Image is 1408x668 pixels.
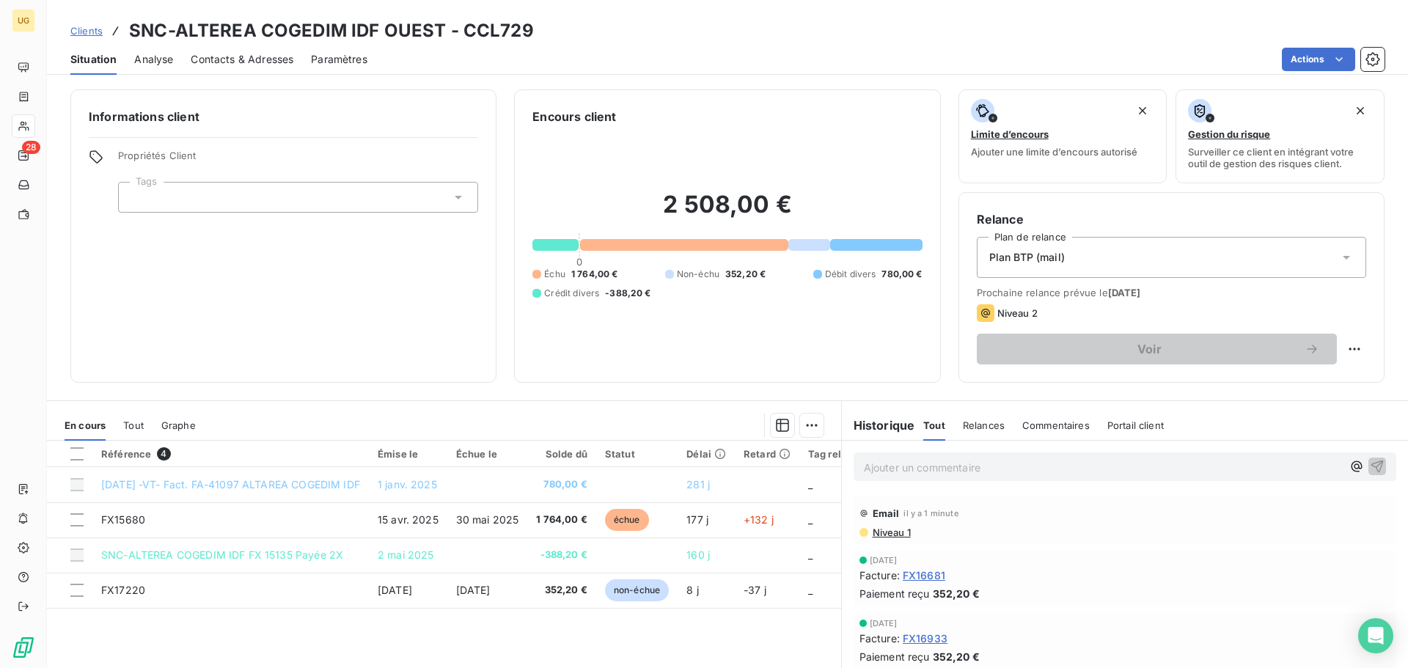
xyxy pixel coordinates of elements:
span: FX17220 [101,584,145,596]
div: Référence [101,447,360,460]
span: 30 mai 2025 [456,513,519,526]
span: Débit divers [825,268,876,281]
h6: Encours client [532,108,616,125]
span: Propriétés Client [118,150,478,170]
span: 15 avr. 2025 [378,513,439,526]
span: Gestion du risque [1188,128,1270,140]
span: Clients [70,25,103,37]
h6: Relance [977,210,1366,228]
span: Graphe [161,419,196,431]
span: [DATE] [378,584,412,596]
span: 780,00 € [536,477,587,492]
span: Email [873,507,900,519]
span: _ [808,584,813,596]
span: Facture : [859,568,900,583]
span: Niveau 1 [871,526,911,538]
span: Échu [544,268,565,281]
span: Facture : [859,631,900,646]
span: 281 j [686,478,710,491]
span: 0 [576,256,582,268]
div: Émise le [378,448,439,460]
span: 1 764,00 € [536,513,587,527]
span: Commentaires [1022,419,1090,431]
button: Actions [1282,48,1355,71]
span: Contacts & Adresses [191,52,293,67]
span: Prochaine relance prévue le [977,287,1366,298]
span: 8 j [686,584,698,596]
span: 2 mai 2025 [378,548,434,561]
span: SNC-ALTEREA COGEDIM IDF FX 15135 Payée 2X [101,548,343,561]
span: Tout [123,419,144,431]
button: Gestion du risqueSurveiller ce client en intégrant votre outil de gestion des risques client. [1176,89,1385,183]
span: -388,20 € [536,548,587,562]
span: Paiement reçu [859,586,930,601]
span: Limite d’encours [971,128,1049,140]
h6: Informations client [89,108,478,125]
button: Voir [977,334,1337,364]
span: [DATE] -VT- Fact. FA-41097 ALTAREA COGEDIM IDF [101,478,360,491]
span: +132 j [744,513,774,526]
span: FX16933 [903,631,947,646]
span: il y a 1 minute [903,509,958,518]
h2: 2 508,00 € [532,190,922,234]
span: échue [605,509,649,531]
div: Solde dû [536,448,587,460]
span: Relances [963,419,1005,431]
span: 177 j [686,513,708,526]
span: Tout [923,419,945,431]
span: FX15680 [101,513,145,526]
span: Surveiller ce client en intégrant votre outil de gestion des risques client. [1188,146,1372,169]
span: _ [808,548,813,561]
input: Ajouter une valeur [131,191,142,204]
span: _ [808,513,813,526]
h3: SNC-ALTEREA COGEDIM IDF OUEST - CCL729 [129,18,534,44]
span: Paramètres [311,52,367,67]
span: [DATE] [456,584,491,596]
img: Logo LeanPay [12,636,35,659]
button: Limite d’encoursAjouter une limite d’encours autorisé [958,89,1167,183]
div: Statut [605,448,669,460]
a: Clients [70,23,103,38]
span: Niveau 2 [997,307,1038,319]
span: Portail client [1107,419,1164,431]
span: En cours [65,419,106,431]
span: 1 janv. 2025 [378,478,437,491]
span: Plan BTP (mail) [989,250,1065,265]
span: Analyse [134,52,173,67]
span: 352,20 € [725,268,766,281]
div: Échue le [456,448,519,460]
span: _ [808,478,813,491]
span: non-échue [605,579,669,601]
span: Non-échu [677,268,719,281]
span: 352,20 € [933,649,980,664]
span: [DATE] [870,556,898,565]
span: 780,00 € [881,268,922,281]
span: Ajouter une limite d’encours autorisé [971,146,1137,158]
span: 352,20 € [933,586,980,601]
span: 1 764,00 € [571,268,618,281]
span: Voir [994,343,1305,355]
span: [DATE] [870,619,898,628]
span: Paiement reçu [859,649,930,664]
span: -388,20 € [605,287,650,300]
span: Crédit divers [544,287,599,300]
div: Délai [686,448,726,460]
span: FX16681 [903,568,945,583]
div: Retard [744,448,791,460]
span: 352,20 € [536,583,587,598]
span: Situation [70,52,117,67]
div: Tag relance [808,448,883,460]
div: Open Intercom Messenger [1358,618,1393,653]
span: 28 [22,141,40,154]
div: UG [12,9,35,32]
span: 160 j [686,548,710,561]
span: [DATE] [1108,287,1141,298]
h6: Historique [842,416,915,434]
span: 4 [157,447,170,460]
span: -37 j [744,584,766,596]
